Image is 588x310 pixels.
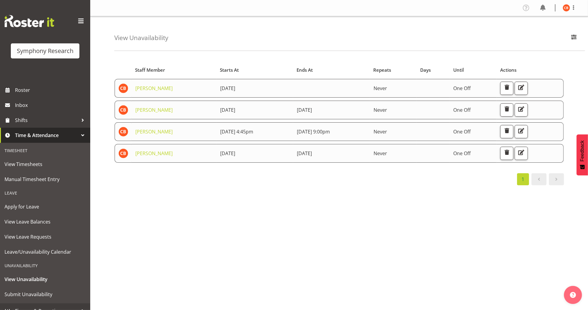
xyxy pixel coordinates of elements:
[119,149,128,158] img: chelsea-bartlett11426.jpg
[374,150,387,157] span: Never
[119,127,128,136] img: chelsea-bartlett11426.jpg
[2,272,89,287] a: View Unavailability
[374,107,387,113] span: Never
[297,128,330,135] span: [DATE] 9:00pm
[220,107,235,113] span: [DATE]
[515,147,528,160] button: Edit Unavailability
[500,82,513,95] button: Delete Unavailability
[577,134,588,175] button: Feedback - Show survey
[5,160,86,169] span: View Timesheets
[500,67,516,74] span: Actions
[114,34,168,41] h4: View Unavailability
[453,85,471,92] span: One Off
[297,67,313,74] span: Ends At
[500,147,513,160] button: Delete Unavailability
[2,259,89,272] div: Unavailability
[515,125,528,138] button: Edit Unavailability
[135,67,165,74] span: Staff Member
[5,217,86,226] span: View Leave Balances
[297,150,312,157] span: [DATE]
[135,85,173,92] a: [PERSON_NAME]
[5,275,86,284] span: View Unavailability
[5,175,86,184] span: Manual Timesheet Entry
[15,116,78,125] span: Shifts
[5,247,86,256] span: Leave/Unavailability Calendar
[220,67,239,74] span: Starts At
[5,15,54,27] img: Rosterit website logo
[2,157,89,172] a: View Timesheets
[500,125,513,138] button: Delete Unavailability
[500,103,513,117] button: Delete Unavailability
[297,107,312,113] span: [DATE]
[2,229,89,244] a: View Leave Requests
[2,287,89,302] a: Submit Unavailability
[5,232,86,241] span: View Leave Requests
[119,83,128,93] img: chelsea-bartlett11426.jpg
[2,244,89,259] a: Leave/Unavailability Calendar
[2,199,89,214] a: Apply for Leave
[17,46,73,55] div: Symphony Research
[453,107,471,113] span: One Off
[2,144,89,157] div: Timesheet
[563,4,570,11] img: chelsea-bartlett11426.jpg
[453,67,464,74] span: Until
[2,214,89,229] a: View Leave Balances
[515,82,528,95] button: Edit Unavailability
[135,150,173,157] a: [PERSON_NAME]
[15,86,87,95] span: Roster
[580,140,585,161] span: Feedback
[5,202,86,211] span: Apply for Leave
[374,85,387,92] span: Never
[453,128,471,135] span: One Off
[135,128,173,135] a: [PERSON_NAME]
[453,150,471,157] span: One Off
[220,85,235,92] span: [DATE]
[2,172,89,187] a: Manual Timesheet Entry
[373,67,391,74] span: Repeats
[570,292,576,298] img: help-xxl-2.png
[568,31,580,45] button: Filter Employees
[15,131,78,140] span: Time & Attendance
[515,103,528,117] button: Edit Unavailability
[220,150,235,157] span: [DATE]
[119,105,128,115] img: chelsea-bartlett11426.jpg
[5,290,86,299] span: Submit Unavailability
[420,67,431,74] span: Days
[15,101,87,110] span: Inbox
[135,107,173,113] a: [PERSON_NAME]
[2,187,89,199] div: Leave
[220,128,253,135] span: [DATE] 4:45pm
[374,128,387,135] span: Never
